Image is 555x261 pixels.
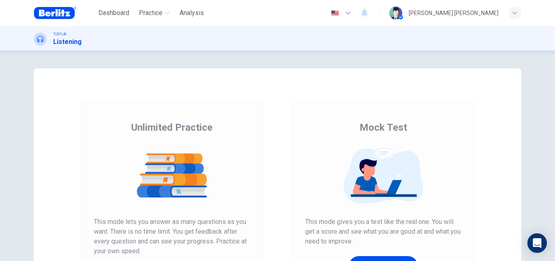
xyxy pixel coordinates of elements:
button: Dashboard [95,6,132,20]
span: Dashboard [98,8,129,18]
span: Mock Test [360,121,407,134]
img: Berlitz Brasil logo [34,5,76,21]
span: Unlimited Practice [131,121,212,134]
a: Berlitz Brasil logo [34,5,95,21]
span: TOEFL® [53,31,66,37]
img: en [330,10,340,16]
span: This mode gives you a test like the real one. You will get a score and see what you are good at a... [305,217,461,246]
button: Analysis [176,6,207,20]
div: Open Intercom Messenger [527,233,547,253]
img: Profile picture [389,7,402,20]
button: Practice [136,6,173,20]
div: [PERSON_NAME] [PERSON_NAME] [409,8,499,18]
span: Practice [139,8,163,18]
h1: Listening [53,37,82,47]
span: Analysis [180,8,204,18]
span: This mode lets you answer as many questions as you want. There is no time limit. You get feedback... [94,217,250,256]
